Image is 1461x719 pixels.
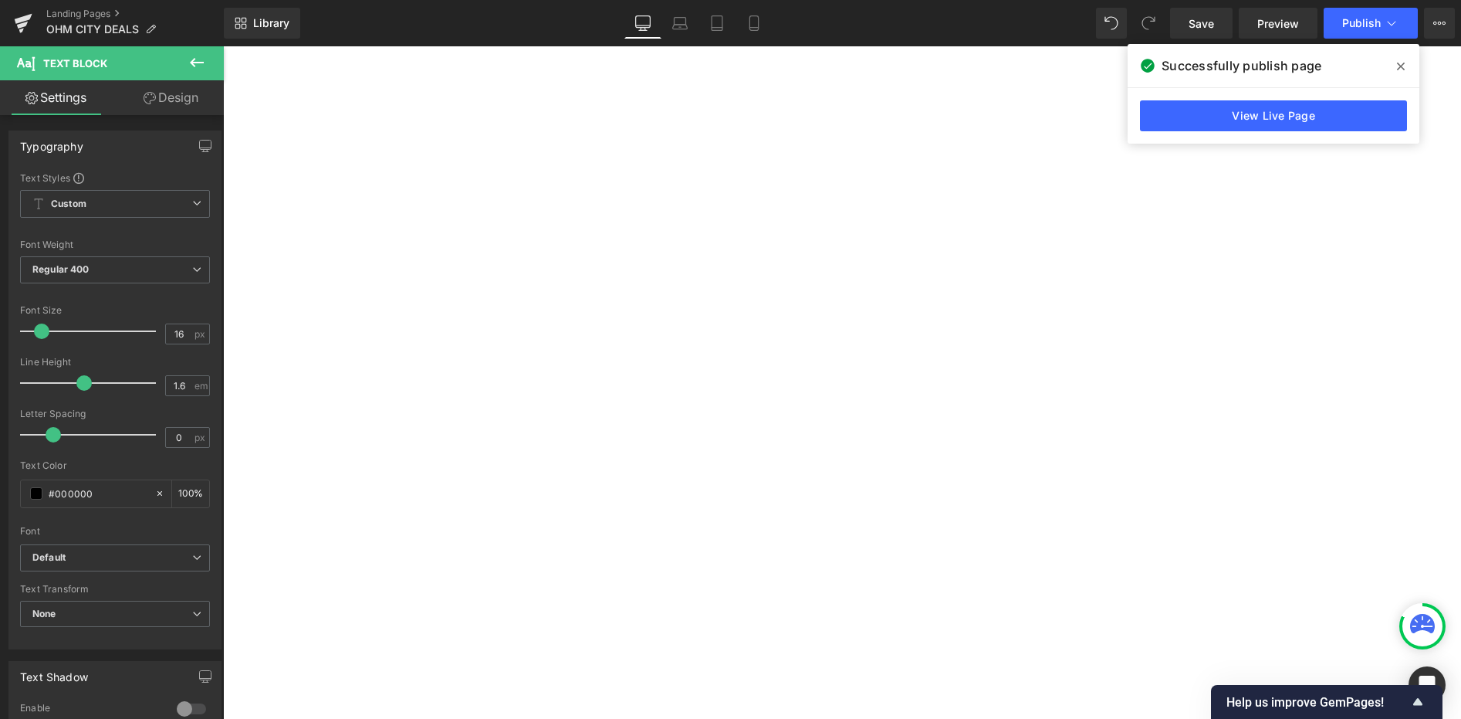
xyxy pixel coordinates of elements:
[43,57,107,70] span: Text Block
[20,305,210,316] div: Font Size
[172,480,209,507] div: %
[20,702,161,718] div: Enable
[20,409,210,419] div: Letter Spacing
[20,460,210,471] div: Text Color
[32,608,56,619] b: None
[1133,8,1164,39] button: Redo
[624,8,661,39] a: Desktop
[20,662,88,683] div: Text Shadow
[1342,17,1381,29] span: Publish
[253,16,289,30] span: Library
[194,381,208,391] span: em
[1226,695,1409,710] span: Help us improve GemPages!
[1189,15,1214,32] span: Save
[46,23,139,36] span: OHM CITY DEALS
[20,131,83,153] div: Typography
[194,329,208,339] span: px
[1140,100,1407,131] a: View Live Page
[49,485,147,502] input: Color
[1239,8,1317,39] a: Preview
[32,263,90,275] b: Regular 400
[115,80,227,115] a: Design
[1324,8,1418,39] button: Publish
[20,357,210,368] div: Line Height
[224,8,300,39] a: New Library
[32,551,66,565] i: Default
[46,8,224,20] a: Landing Pages
[1257,15,1299,32] span: Preview
[1162,56,1321,75] span: Successfully publish page
[20,526,210,537] div: Font
[1409,666,1446,704] div: Open Intercom Messenger
[20,239,210,250] div: Font Weight
[698,8,736,39] a: Tablet
[1226,693,1427,711] button: Show survey - Help us improve GemPages!
[661,8,698,39] a: Laptop
[1424,8,1455,39] button: More
[194,432,208,443] span: px
[736,8,773,39] a: Mobile
[1096,8,1127,39] button: Undo
[20,171,210,184] div: Text Styles
[20,584,210,595] div: Text Transform
[51,198,86,211] b: Custom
